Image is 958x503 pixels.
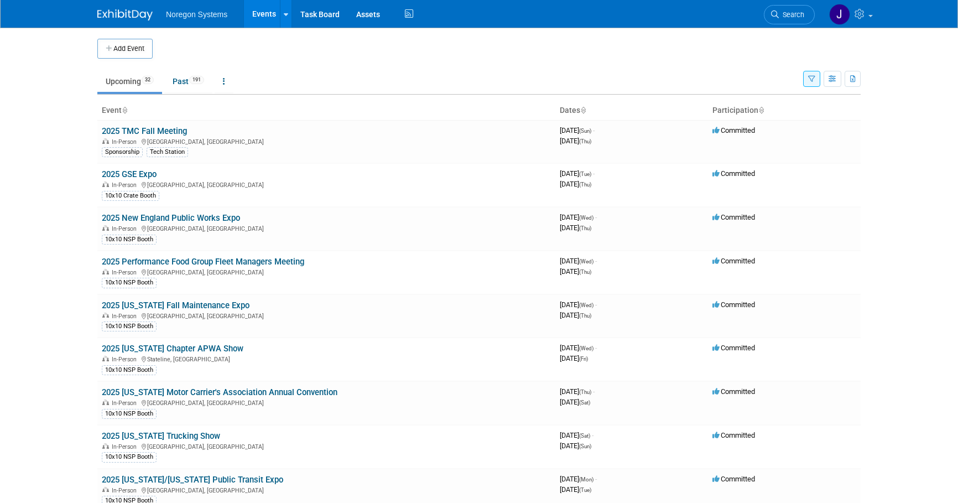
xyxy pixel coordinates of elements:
div: [GEOGRAPHIC_DATA], [GEOGRAPHIC_DATA] [102,398,551,407]
span: - [595,213,597,221]
span: (Wed) [579,215,593,221]
div: [GEOGRAPHIC_DATA], [GEOGRAPHIC_DATA] [102,137,551,146]
span: - [592,431,593,439]
span: [DATE] [560,485,591,494]
span: Committed [712,431,755,439]
img: In-Person Event [102,182,109,187]
div: 10x10 NSP Booth [102,365,157,375]
a: 2025 [US_STATE] Motor Carrier's Association Annual Convention [102,387,337,397]
img: In-Person Event [102,313,109,318]
div: Stateline, [GEOGRAPHIC_DATA] [102,354,551,363]
img: In-Person Event [102,400,109,405]
a: 2025 [US_STATE] Trucking Show [102,431,220,441]
span: (Thu) [579,313,591,319]
img: In-Person Event [102,356,109,361]
span: - [595,257,597,265]
a: Sort by Participation Type [758,106,764,115]
div: [GEOGRAPHIC_DATA], [GEOGRAPHIC_DATA] [102,224,551,232]
span: In-Person [112,269,140,276]
span: - [595,475,597,483]
div: [GEOGRAPHIC_DATA], [GEOGRAPHIC_DATA] [102,311,551,320]
span: Noregon Systems [166,10,227,19]
span: (Wed) [579,345,593,351]
span: - [595,344,597,352]
a: 2025 New England Public Works Expo [102,213,240,223]
img: In-Person Event [102,225,109,231]
img: In-Person Event [102,487,109,492]
span: [DATE] [560,180,591,188]
div: 10x10 NSP Booth [102,235,157,245]
span: [DATE] [560,126,595,134]
img: In-Person Event [102,443,109,449]
span: [DATE] [560,224,591,232]
div: [GEOGRAPHIC_DATA], [GEOGRAPHIC_DATA] [102,485,551,494]
a: Past191 [164,71,212,92]
span: - [593,169,595,178]
th: Participation [708,101,861,120]
th: Event [97,101,555,120]
span: [DATE] [560,354,588,362]
span: [DATE] [560,137,591,145]
span: [DATE] [560,442,591,450]
span: (Sat) [579,433,590,439]
span: [DATE] [560,169,595,178]
button: Add Event [97,39,153,59]
span: - [593,387,595,396]
div: 10x10 NSP Booth [102,278,157,288]
a: Upcoming32 [97,71,162,92]
span: In-Person [112,487,140,494]
span: In-Person [112,356,140,363]
span: - [595,300,597,309]
span: In-Person [112,182,140,189]
img: Johana Gil [829,4,850,25]
span: 32 [142,76,154,84]
span: Committed [712,475,755,483]
span: In-Person [112,400,140,407]
span: In-Person [112,313,140,320]
span: (Thu) [579,138,591,144]
span: [DATE] [560,257,597,265]
img: In-Person Event [102,269,109,274]
th: Dates [555,101,708,120]
a: 2025 [US_STATE] Chapter APWA Show [102,344,243,354]
div: 10x10 NSP Booth [102,321,157,331]
span: [DATE] [560,300,597,309]
span: [DATE] [560,475,597,483]
div: [GEOGRAPHIC_DATA], [GEOGRAPHIC_DATA] [102,267,551,276]
span: [DATE] [560,311,591,319]
a: 2025 GSE Expo [102,169,157,179]
span: (Tue) [579,171,591,177]
span: In-Person [112,138,140,146]
span: [DATE] [560,398,590,406]
div: 10x10 NSP Booth [102,409,157,419]
img: ExhibitDay [97,9,153,20]
span: Committed [712,344,755,352]
a: 2025 Performance Food Group Fleet Managers Meeting [102,257,304,267]
div: [GEOGRAPHIC_DATA], [GEOGRAPHIC_DATA] [102,442,551,450]
span: Committed [712,126,755,134]
a: 2025 TMC Fall Meeting [102,126,187,136]
span: (Tue) [579,487,591,493]
div: Sponsorship [102,147,143,157]
span: (Thu) [579,225,591,231]
span: (Fri) [579,356,588,362]
div: 10x10 NSP Booth [102,452,157,462]
span: Committed [712,257,755,265]
span: (Wed) [579,302,593,308]
span: In-Person [112,225,140,232]
span: [DATE] [560,213,597,221]
span: In-Person [112,443,140,450]
span: [DATE] [560,387,595,396]
span: Committed [712,387,755,396]
span: (Thu) [579,269,591,275]
a: Sort by Start Date [580,106,586,115]
span: (Thu) [579,389,591,395]
span: (Sun) [579,443,591,449]
span: Search [779,11,804,19]
span: Committed [712,169,755,178]
span: (Wed) [579,258,593,265]
a: Search [764,5,815,24]
div: Tech Station [147,147,188,157]
span: Committed [712,213,755,221]
span: 191 [189,76,204,84]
